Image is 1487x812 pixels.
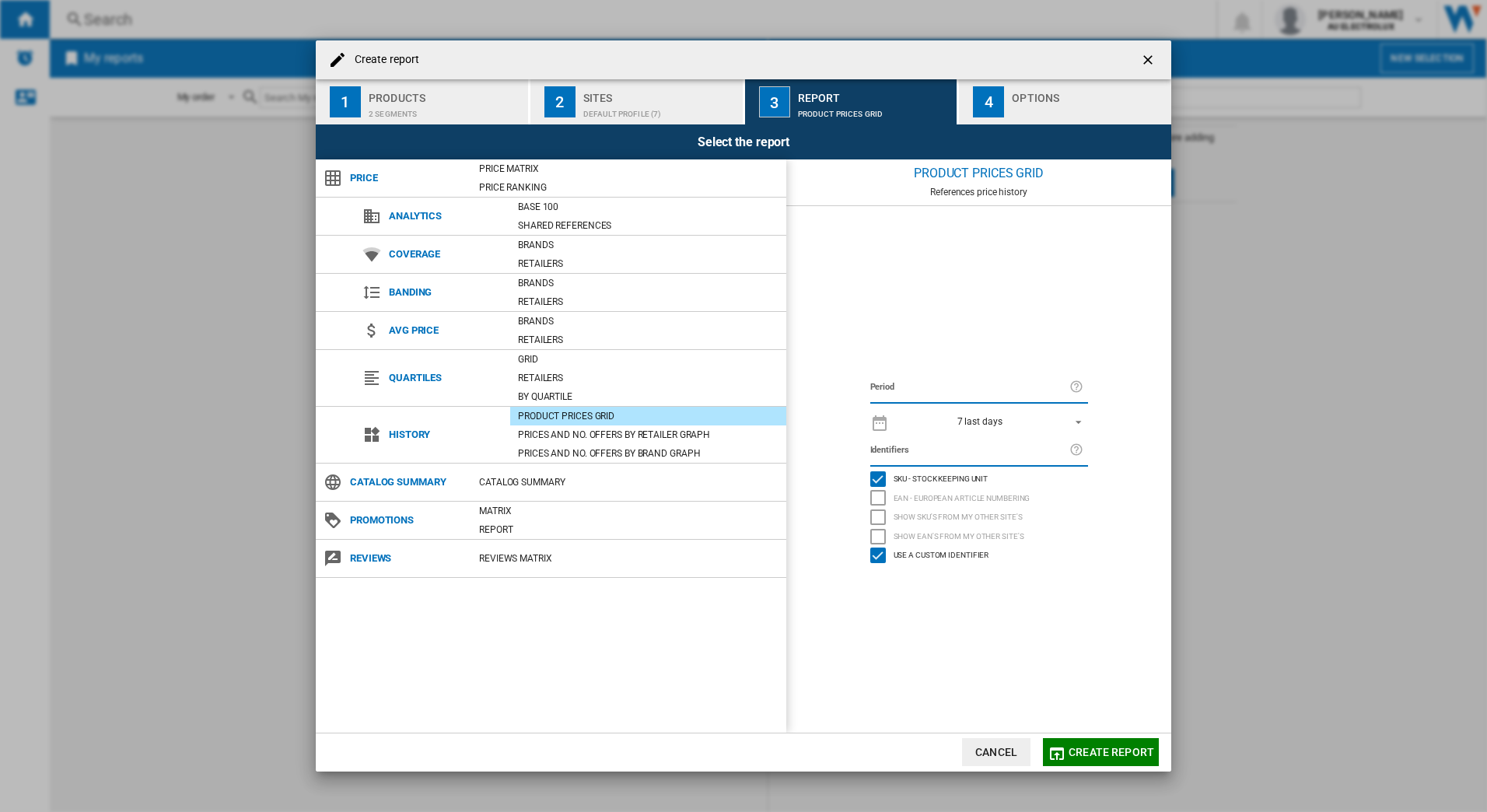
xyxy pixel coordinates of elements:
[381,320,510,341] span: Avg price
[342,548,471,569] span: Reviews
[870,379,1069,396] label: Period
[471,180,786,195] div: Price Ranking
[471,474,786,490] div: Catalog Summary
[798,102,951,118] div: Product prices grid
[330,86,361,117] div: 1
[959,79,1171,124] button: 4 Options
[369,86,522,102] div: Products
[786,187,1171,198] div: References price history
[870,488,1088,508] md-checkbox: EAN - European Article Numbering
[381,205,510,227] span: Analytics
[471,522,786,537] div: Report
[510,313,786,329] div: Brands
[510,370,786,386] div: Retailers
[973,86,1004,117] div: 4
[1012,86,1165,102] div: Options
[510,294,786,310] div: Retailers
[798,86,951,102] div: Report
[894,530,1024,541] span: Show EAN's from my other site's
[381,367,510,389] span: Quartiles
[342,509,471,531] span: Promotions
[381,282,510,303] span: Banding
[510,389,786,404] div: By quartile
[316,124,1171,159] div: Select the report
[1069,746,1154,758] span: Create report
[1043,738,1159,766] button: Create report
[870,546,1088,565] md-checkbox: Use a custom identifier
[870,442,1069,459] label: Identifiers
[894,472,988,483] span: SKU - Stock Keeping Unit
[316,79,530,124] button: 1 Products 2 segments
[510,332,786,348] div: Retailers
[510,275,786,291] div: Brands
[369,102,522,118] div: 2 segments
[894,548,989,559] span: Use a custom identifier
[510,199,786,215] div: Base 100
[583,86,737,102] div: Sites
[342,471,471,493] span: Catalog Summary
[962,738,1030,766] button: Cancel
[510,408,786,424] div: Product prices grid
[894,492,1030,502] span: EAN - European Article Numbering
[759,86,790,117] div: 3
[471,503,786,519] div: Matrix
[786,159,1171,187] div: Product prices grid
[347,52,419,68] h4: Create report
[897,411,1088,433] md-select: REPORTS.WIZARD.STEPS.REPORT.STEPS.REPORT_OPTIONS.PERIOD: 7 last days
[381,424,510,446] span: History
[1134,44,1165,75] button: getI18NText('BUTTONS.CLOSE_DIALOG')
[381,243,510,265] span: Coverage
[510,218,786,233] div: Shared references
[342,167,471,189] span: Price
[745,79,959,124] button: 3 Report Product prices grid
[870,508,1088,527] md-checkbox: Show SKU'S from my other site's
[510,427,786,443] div: Prices and No. offers by retailer graph
[510,352,786,367] div: Grid
[957,416,1002,427] div: 7 last days
[870,527,1088,546] md-checkbox: Show EAN's from my other site's
[544,86,576,117] div: 2
[510,256,786,271] div: Retailers
[870,470,1088,489] md-checkbox: SKU - Stock Keeping Unit
[1140,52,1159,71] ng-md-icon: getI18NText('BUTTONS.CLOSE_DIALOG')
[583,102,737,118] div: Default profile (7)
[510,446,786,461] div: Prices and No. offers by brand graph
[530,79,744,124] button: 2 Sites Default profile (7)
[471,161,786,177] div: Price Matrix
[510,237,786,253] div: Brands
[471,551,786,566] div: REVIEWS Matrix
[894,510,1023,521] span: Show SKU'S from my other site's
